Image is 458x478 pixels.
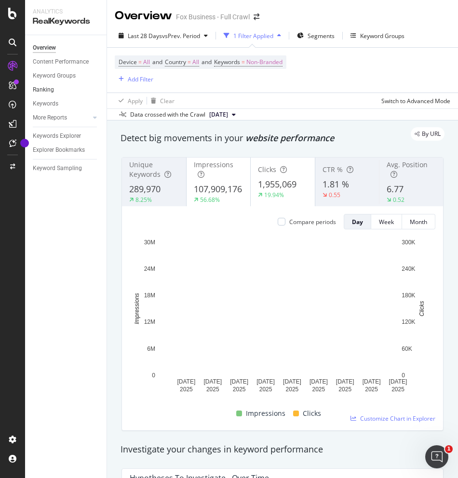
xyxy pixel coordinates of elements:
text: 18M [144,292,155,299]
text: [DATE] [203,378,222,385]
text: 180K [402,292,415,299]
span: Country [165,58,186,66]
span: and [152,58,162,66]
span: Impressions [246,408,285,419]
a: Customize Chart in Explorer [350,414,435,423]
text: 12M [144,319,155,326]
span: 2025 Sep. 19th [209,110,228,119]
div: Switch to Advanced Mode [381,97,450,105]
div: Investigate your changes in keyword performance [121,443,445,456]
div: 0.52 [393,196,404,204]
span: Segments [308,32,335,40]
span: Customize Chart in Explorer [360,414,435,423]
span: and [202,58,212,66]
text: 120K [402,319,415,326]
div: Keywords [33,99,58,109]
div: Content Performance [33,57,89,67]
text: Impressions [134,293,140,324]
text: 6M [147,345,155,352]
div: Compare periods [289,218,336,226]
span: Impressions [194,160,233,169]
div: Keyword Groups [360,32,404,40]
text: 2025 [233,386,246,393]
text: [DATE] [310,378,328,385]
text: [DATE] [256,378,275,385]
div: Ranking [33,85,54,95]
a: Keyword Sampling [33,163,100,173]
span: Non-Branded [246,55,283,69]
div: legacy label [411,127,445,141]
a: Keyword Groups [33,71,100,81]
div: Keyword Groups [33,71,76,81]
div: 19.94% [264,191,284,199]
span: Keywords [214,58,240,66]
button: Switch to Advanced Mode [377,93,450,108]
text: 240K [402,266,415,272]
svg: A chart. [130,237,428,404]
div: Tooltip anchor [20,139,29,147]
text: 0 [152,372,155,379]
text: [DATE] [283,378,301,385]
span: 1 [445,445,453,453]
div: Overview [33,43,56,53]
text: 60K [402,345,412,352]
span: All [192,55,199,69]
button: Last 28 DaysvsPrev. Period [115,28,212,43]
div: 1 Filter Applied [233,32,273,40]
div: Data crossed with the Crawl [130,110,205,119]
span: = [138,58,142,66]
span: Clicks [303,408,321,419]
button: 1 Filter Applied [220,28,285,43]
text: Clicks [418,301,425,317]
div: Month [410,218,427,226]
text: 2025 [180,386,193,393]
button: Clear [147,93,175,108]
a: Overview [33,43,100,53]
span: = [188,58,191,66]
span: 289,970 [129,183,161,195]
span: vs Prev. Period [162,32,200,40]
a: Content Performance [33,57,100,67]
div: Keyword Sampling [33,163,82,173]
text: [DATE] [177,378,195,385]
div: Explorer Bookmarks [33,145,85,155]
span: 6.77 [387,183,404,195]
button: Day [344,214,371,229]
span: Unique Keywords [129,160,161,179]
div: Day [352,218,363,226]
button: Keyword Groups [347,28,408,43]
text: 300K [402,239,415,246]
button: Add Filter [115,73,153,85]
span: Last 28 Days [128,32,162,40]
text: [DATE] [336,378,354,385]
span: 1.81 % [323,178,349,190]
span: Clicks [258,165,276,174]
text: 2025 [338,386,351,393]
a: More Reports [33,113,90,123]
text: 2025 [312,386,325,393]
button: Month [402,214,435,229]
text: 2025 [206,386,219,393]
span: 107,909,176 [194,183,242,195]
iframe: Intercom live chat [425,445,448,468]
div: Overview [115,8,172,24]
text: 30M [144,239,155,246]
a: Keywords [33,99,100,109]
text: 2025 [259,386,272,393]
span: All [143,55,150,69]
div: RealKeywords [33,16,99,27]
button: Segments [293,28,338,43]
button: [DATE] [205,109,240,120]
span: Avg. Position [387,160,428,169]
text: 0 [402,372,405,379]
div: Keywords Explorer [33,131,81,141]
span: 1,955,069 [258,178,296,190]
div: More Reports [33,113,67,123]
div: Add Filter [128,75,153,83]
button: Week [371,214,402,229]
div: 56.68% [200,196,220,204]
text: 2025 [365,386,378,393]
text: [DATE] [363,378,381,385]
div: arrow-right-arrow-left [254,13,259,20]
text: 2025 [391,386,404,393]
